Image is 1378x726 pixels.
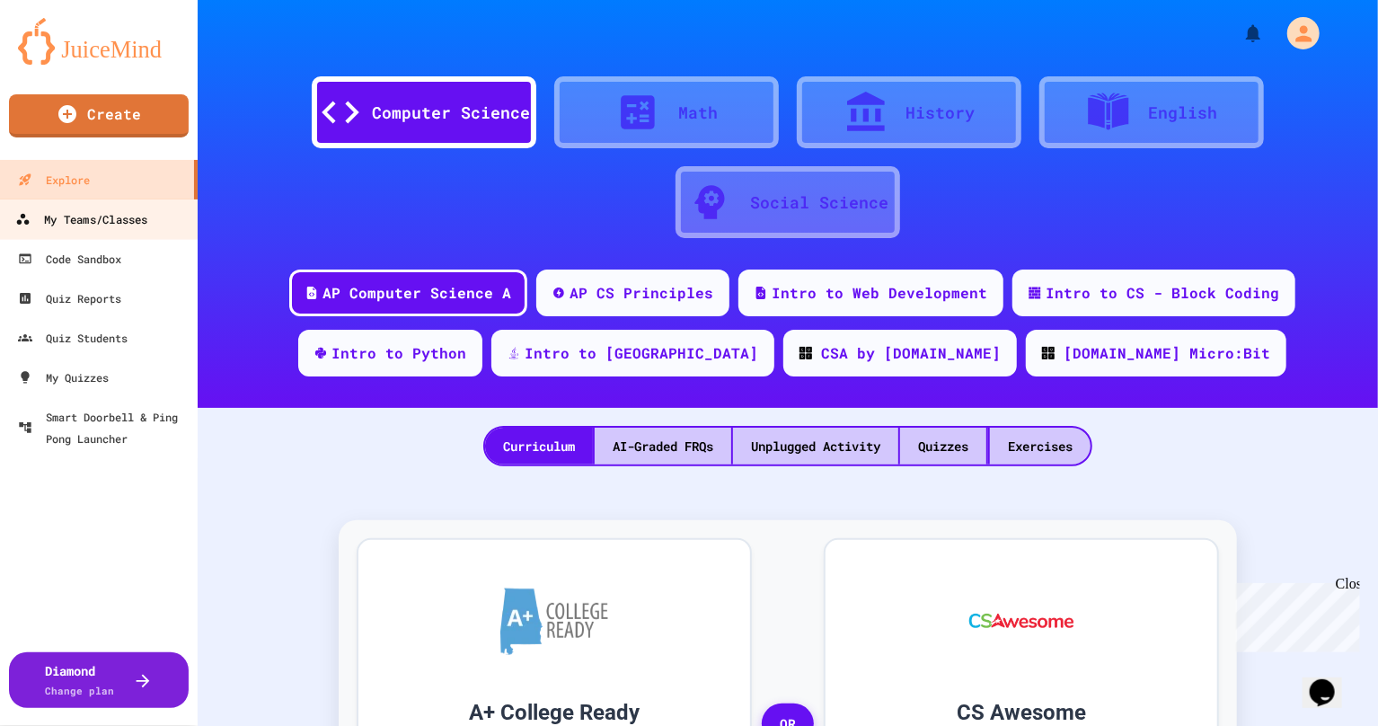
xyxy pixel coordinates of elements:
[331,342,466,364] div: Intro to Python
[18,288,121,309] div: Quiz Reports
[1149,101,1218,125] div: English
[951,567,1092,675] img: CS Awesome
[15,208,147,231] div: My Teams/Classes
[1229,576,1360,652] iframe: chat widget
[18,367,109,388] div: My Quizzes
[372,101,530,125] div: Computer Science
[900,428,986,465] div: Quizzes
[18,327,128,349] div: Quiz Students
[678,101,718,125] div: Math
[18,169,90,190] div: Explore
[485,428,593,465] div: Curriculum
[1209,18,1268,49] div: My Notifications
[18,18,180,65] img: logo-orange.svg
[1046,282,1279,304] div: Intro to CS - Block Coding
[1042,347,1055,359] img: CODE_logo_RGB.png
[46,661,115,699] div: Diamond
[733,428,898,465] div: Unplugged Activity
[570,282,713,304] div: AP CS Principles
[46,684,115,697] span: Change plan
[18,248,121,270] div: Code Sandbox
[7,7,124,114] div: Chat with us now!Close
[1064,342,1270,364] div: [DOMAIN_NAME] Micro:Bit
[9,652,189,708] button: DiamondChange plan
[9,94,189,137] a: Create
[799,347,812,359] img: CODE_logo_RGB.png
[906,101,976,125] div: History
[821,342,1001,364] div: CSA by [DOMAIN_NAME]
[750,190,888,215] div: Social Science
[525,342,758,364] div: Intro to [GEOGRAPHIC_DATA]
[18,406,190,449] div: Smart Doorbell & Ping Pong Launcher
[772,282,987,304] div: Intro to Web Development
[500,588,608,655] img: A+ College Ready
[990,428,1091,465] div: Exercises
[595,428,731,465] div: AI-Graded FRQs
[322,282,511,304] div: AP Computer Science A
[1268,13,1324,54] div: My Account
[1303,654,1360,708] iframe: chat widget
